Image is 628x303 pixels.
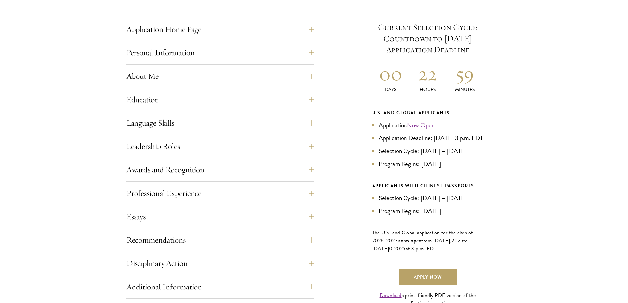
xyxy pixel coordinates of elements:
h2: 59 [446,61,484,86]
span: from [DATE], [421,237,451,245]
div: U.S. and Global Applicants [372,109,484,117]
button: Language Skills [126,115,314,131]
button: Disciplinary Action [126,256,314,271]
span: 202 [394,245,403,253]
a: Download [380,291,402,299]
button: Additional Information [126,279,314,295]
div: APPLICANTS WITH CHINESE PASSPORTS [372,182,484,190]
button: Personal Information [126,45,314,61]
li: Selection Cycle: [DATE] – [DATE] [372,146,484,156]
span: , [392,245,394,253]
button: About Me [126,68,314,84]
li: Application Deadline: [DATE] 3 p.m. EDT [372,133,484,143]
span: 202 [451,237,460,245]
span: to [DATE] [372,237,468,253]
li: Application [372,120,484,130]
p: Minutes [446,86,484,93]
span: 7 [395,237,398,245]
button: Professional Experience [126,185,314,201]
span: The U.S. and Global application for the class of 202 [372,229,473,245]
button: Application Home Page [126,21,314,37]
h2: 22 [409,61,446,86]
span: 5 [460,237,463,245]
p: Hours [409,86,446,93]
span: -202 [384,237,395,245]
li: Program Begins: [DATE] [372,206,484,216]
span: 0 [389,245,392,253]
span: 5 [403,245,405,253]
li: Selection Cycle: [DATE] – [DATE] [372,193,484,203]
h5: Current Selection Cycle: Countdown to [DATE] Application Deadline [372,22,484,55]
button: Recommendations [126,232,314,248]
button: Leadership Roles [126,138,314,154]
span: now open [401,237,421,244]
span: is [398,237,401,245]
li: Program Begins: [DATE] [372,159,484,168]
a: Now Open [407,120,435,130]
button: Essays [126,209,314,225]
span: 6 [381,237,384,245]
button: Education [126,92,314,107]
h2: 00 [372,61,409,86]
a: Apply Now [399,269,457,285]
p: Days [372,86,409,93]
span: at 3 p.m. EDT. [406,245,438,253]
button: Awards and Recognition [126,162,314,178]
